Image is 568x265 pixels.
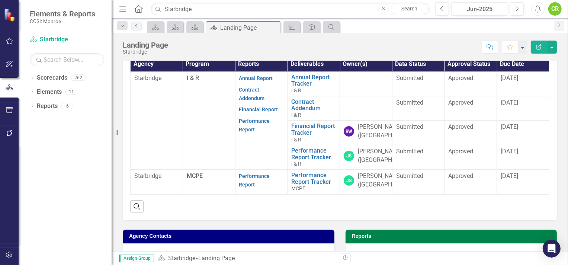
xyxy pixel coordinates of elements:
td: Double-Click to Edit [131,169,183,194]
td: Double-Click to Edit [392,121,445,145]
a: Annual Report [239,75,273,81]
div: [PERSON_NAME] ([GEOGRAPHIC_DATA]) [358,123,418,140]
span: Elements & Reports [30,9,95,18]
td: Double-Click to Edit [497,121,549,145]
div: [PERSON_NAME] ([GEOGRAPHIC_DATA]) [358,147,418,165]
span: Submitted [396,123,423,130]
div: 6 [61,103,73,109]
div: JS [344,175,354,186]
div: » [158,254,334,263]
td: Double-Click to Edit [340,96,392,121]
img: ClearPoint Strategy [4,9,17,22]
span: [PERSON_NAME] [130,250,210,256]
a: Scorecards [37,74,67,82]
td: Double-Click to Edit Right Click for Context Menu [288,121,340,145]
td: Double-Click to Edit Right Click for Context Menu [288,96,340,121]
td: Double-Click to Edit [340,71,392,96]
a: Financial Report [239,106,278,112]
a: Contract Addendum [239,87,265,101]
td: Double-Click to Edit [131,71,183,169]
div: Landing Page [198,255,235,262]
td: Double-Click to Edit [340,145,392,170]
button: CR [548,2,562,16]
div: 262 [71,75,86,81]
p: Starbridge [134,172,179,181]
span: [DATE] [501,148,518,155]
div: 11 [65,89,77,95]
a: Performance Report Tracker [291,172,336,185]
td: Double-Click to Edit Right Click for Context Menu [288,71,340,96]
td: Double-Click to Edit [497,145,549,170]
a: Performance Report [239,173,270,188]
span: Submitted [396,74,423,82]
td: Double-Click to Edit [392,96,445,121]
td: Double-Click to Edit [235,71,288,169]
td: Double-Click to Edit [445,169,497,194]
td: Double-Click to Edit [445,121,497,145]
span: Submitted [396,172,423,179]
span: [DATE] [501,99,518,106]
div: Starbridge [123,49,168,55]
span: I & R [187,74,199,82]
span: I & R [291,87,301,93]
a: Search [391,4,428,14]
td: Double-Click to Edit Right Click for Context Menu [288,169,340,194]
h3: Agency Contacts [129,233,331,239]
span: MCPE [187,172,203,179]
a: Starbridge [30,35,104,44]
a: Elements [37,88,62,96]
input: Search ClearPoint... [151,3,430,16]
span: Submitted [396,99,423,106]
small: CCSI: Monroe [30,18,95,24]
td: Double-Click to Edit [497,96,549,121]
div: Jun-2025 [454,5,506,14]
span: [DATE] [501,172,518,179]
strong: President & CEO: [130,250,170,256]
span: Submitted [396,148,423,155]
span: Assign Group [119,255,154,262]
div: JS [344,151,354,161]
td: Double-Click to Edit [445,145,497,170]
span: [DATE] [501,123,518,130]
a: Board Member List [353,250,398,256]
td: Double-Click to Edit [340,121,392,145]
td: Double-Click to Edit [445,71,497,96]
span: I & R [291,161,301,167]
td: Double-Click to Edit [392,169,445,194]
td: Double-Click to Edit [392,71,445,96]
div: Landing Page [220,23,279,32]
button: Jun-2025 [451,2,508,16]
p: Starbridge [134,74,179,83]
td: Double-Click to Edit [497,169,549,194]
td: Double-Click to Edit [392,145,445,170]
div: Open Intercom Messenger [543,240,561,258]
a: Financial Report Tracker [291,123,336,136]
span: Approved [449,148,474,155]
h3: Reports [352,233,553,239]
a: Reports [37,102,58,111]
span: Approved [449,172,474,179]
span: Approved [449,123,474,130]
div: Landing Page [123,41,168,49]
span: [DATE] [501,74,518,82]
div: RW [344,126,354,137]
a: Performance Report Tracker [291,147,336,160]
span: I & R [291,112,301,118]
td: Double-Click to Edit Right Click for Context Menu [288,145,340,170]
a: Performance Report [239,118,270,132]
a: Annual Report Tracker [291,74,336,87]
div: [PERSON_NAME] ([GEOGRAPHIC_DATA]) [358,172,418,189]
span: MCPE [291,185,305,191]
span: I & R [291,137,301,143]
a: Starbridge [168,255,195,262]
td: Double-Click to Edit [340,169,392,194]
td: Double-Click to Edit [497,71,549,96]
a: Contract Addendum [291,99,336,112]
input: Search Below... [30,53,104,66]
td: Double-Click to Edit [235,169,288,194]
td: Double-Click to Edit [445,96,497,121]
span: Approved [449,99,474,106]
span: Approved [449,74,474,82]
